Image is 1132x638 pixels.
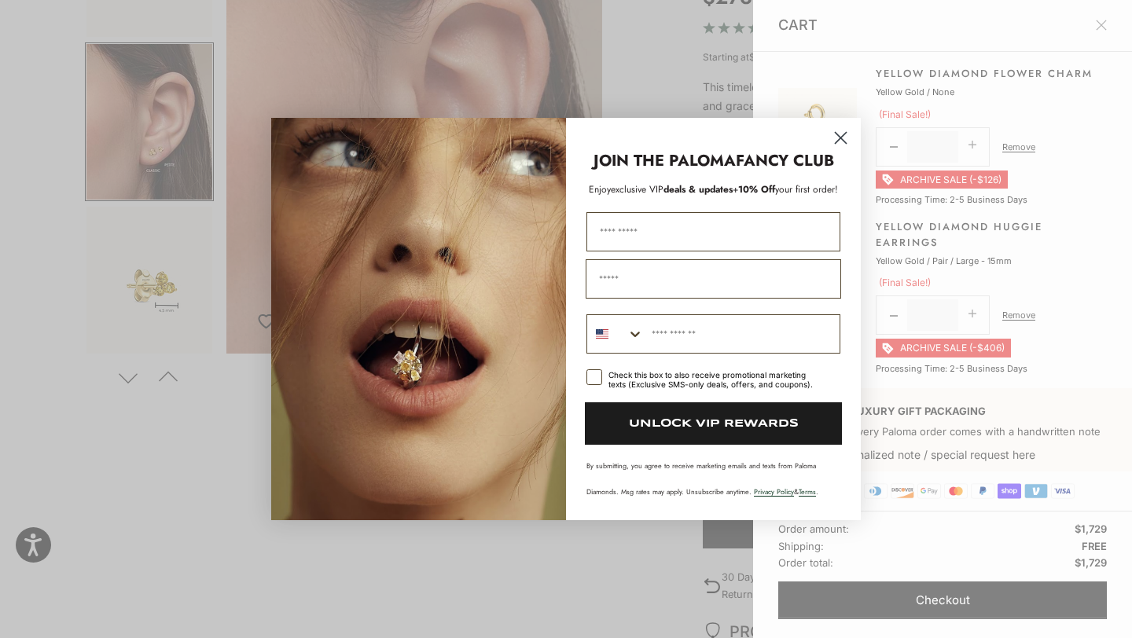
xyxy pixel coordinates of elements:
[754,486,794,497] a: Privacy Policy
[587,315,644,353] button: Search Countries
[733,182,838,196] span: + your first order!
[736,149,834,172] strong: FANCY CLUB
[644,315,840,353] input: Phone Number
[585,402,842,445] button: UNLOCK VIP REWARDS
[596,328,608,340] img: United States
[611,182,733,196] span: deals & updates
[594,149,736,172] strong: JOIN THE PALOMA
[754,486,818,497] span: & .
[586,212,840,251] input: First Name
[799,486,816,497] a: Terms
[827,124,855,152] button: Close dialog
[738,182,775,196] span: 10% Off
[586,259,841,299] input: Email
[611,182,663,196] span: exclusive VIP
[586,460,840,497] p: By submitting, you agree to receive marketing emails and texts from Paloma Diamonds. Msg rates ma...
[589,182,611,196] span: Enjoy
[608,370,821,389] div: Check this box to also receive promotional marketing texts (Exclusive SMS-only deals, offers, and...
[271,118,566,520] img: Loading...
